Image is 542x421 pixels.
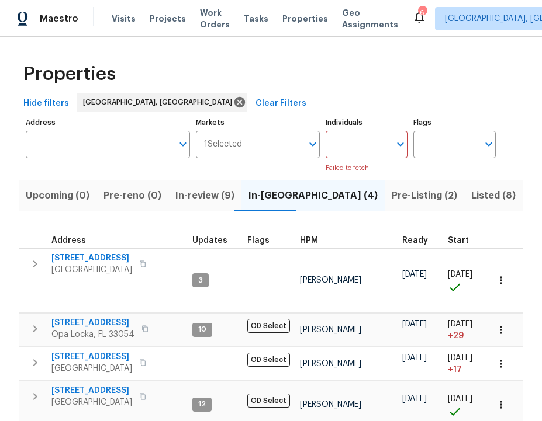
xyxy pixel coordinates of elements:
[481,136,497,152] button: Open
[448,270,472,279] span: [DATE]
[247,236,270,245] span: Flags
[51,363,132,374] span: [GEOGRAPHIC_DATA]
[247,353,290,367] span: OD Select
[448,364,462,375] span: + 17
[300,326,361,334] span: [PERSON_NAME]
[471,187,516,204] span: Listed (8)
[77,93,247,112] div: [GEOGRAPHIC_DATA], [GEOGRAPHIC_DATA]
[448,320,472,328] span: [DATE]
[51,236,86,245] span: Address
[196,119,319,126] label: Markets
[150,13,186,25] span: Projects
[448,395,472,403] span: [DATE]
[251,93,311,114] button: Clear Filters
[51,351,132,363] span: [STREET_ADDRESS]
[300,276,361,284] span: [PERSON_NAME]
[402,236,428,245] span: Ready
[418,7,426,19] div: 6
[392,187,457,204] span: Pre-Listing (2)
[51,329,134,340] span: Opa Locka, FL 33054
[402,320,427,328] span: [DATE]
[26,119,190,126] label: Address
[23,96,69,111] span: Hide filters
[326,163,408,173] p: Failed to fetch
[300,360,361,368] span: [PERSON_NAME]
[51,396,132,408] span: [GEOGRAPHIC_DATA]
[448,236,469,245] span: Start
[402,354,427,362] span: [DATE]
[248,187,378,204] span: In-[GEOGRAPHIC_DATA] (4)
[300,401,361,409] span: [PERSON_NAME]
[244,15,268,23] span: Tasks
[103,187,161,204] span: Pre-reno (0)
[402,270,427,279] span: [DATE]
[305,136,321,152] button: Open
[23,68,116,80] span: Properties
[448,354,472,362] span: [DATE]
[256,96,306,111] span: Clear Filters
[448,330,464,342] span: + 29
[51,317,134,329] span: [STREET_ADDRESS]
[402,236,439,245] div: Earliest renovation start date (first business day after COE or Checkout)
[443,248,484,312] td: Project started on time
[300,236,318,245] span: HPM
[194,325,211,335] span: 10
[443,313,484,346] td: Project started 29 days late
[51,385,132,396] span: [STREET_ADDRESS]
[112,13,136,25] span: Visits
[326,119,408,126] label: Individuals
[51,252,132,264] span: [STREET_ADDRESS]
[413,119,496,126] label: Flags
[448,236,479,245] div: Actual renovation start date
[402,395,427,403] span: [DATE]
[443,347,484,380] td: Project started 17 days late
[192,236,227,245] span: Updates
[282,13,328,25] span: Properties
[204,140,242,149] span: 1 Selected
[26,187,89,204] span: Upcoming (0)
[19,93,74,114] button: Hide filters
[247,319,290,333] span: OD Select
[40,13,78,25] span: Maestro
[342,7,398,30] span: Geo Assignments
[175,136,191,152] button: Open
[247,394,290,408] span: OD Select
[200,7,230,30] span: Work Orders
[51,264,132,276] span: [GEOGRAPHIC_DATA]
[83,96,237,108] span: [GEOGRAPHIC_DATA], [GEOGRAPHIC_DATA]
[194,399,210,409] span: 12
[175,187,234,204] span: In-review (9)
[392,136,409,152] button: Open
[194,276,208,286] span: 3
